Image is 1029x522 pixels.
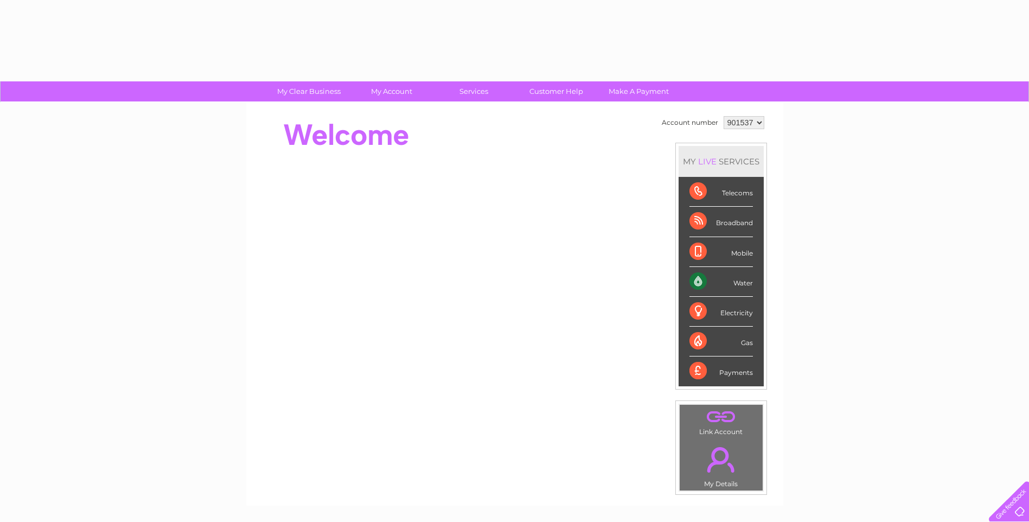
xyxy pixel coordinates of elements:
div: Gas [689,327,753,357]
div: MY SERVICES [679,146,764,177]
td: My Details [679,438,763,491]
div: Payments [689,357,753,386]
div: Broadband [689,207,753,237]
div: Electricity [689,297,753,327]
a: Services [429,81,519,101]
a: My Account [347,81,436,101]
a: Customer Help [512,81,601,101]
a: Make A Payment [594,81,683,101]
a: My Clear Business [264,81,354,101]
div: Mobile [689,237,753,267]
td: Account number [659,113,721,132]
div: Water [689,267,753,297]
div: LIVE [696,156,719,167]
div: Telecoms [689,177,753,207]
a: . [682,441,760,479]
a: . [682,408,760,426]
td: Link Account [679,404,763,438]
